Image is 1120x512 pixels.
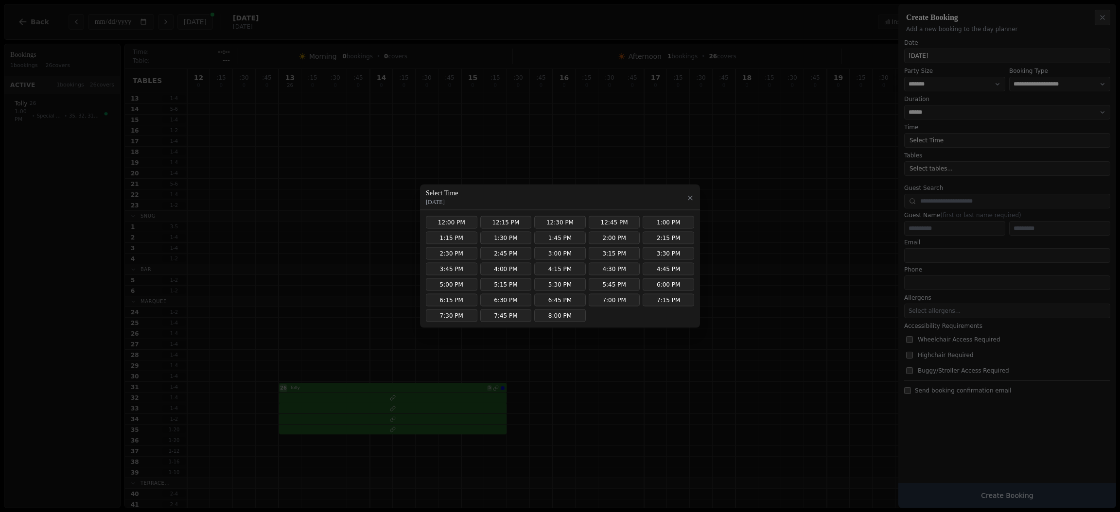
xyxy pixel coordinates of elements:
[426,263,477,275] button: 3:45 PM
[643,263,694,275] button: 4:45 PM
[426,278,477,291] button: 5:00 PM
[426,216,477,229] button: 12:00 PM
[480,216,532,229] button: 12:15 PM
[589,278,640,291] button: 5:45 PM
[426,247,477,260] button: 2:30 PM
[589,294,640,307] button: 7:00 PM
[480,263,532,275] button: 4:00 PM
[643,216,694,229] button: 1:00 PM
[480,247,532,260] button: 2:45 PM
[534,309,586,322] button: 8:00 PM
[426,309,477,322] button: 7:30 PM
[480,309,532,322] button: 7:45 PM
[643,278,694,291] button: 6:00 PM
[589,263,640,275] button: 4:30 PM
[643,294,694,307] button: 7:15 PM
[589,216,640,229] button: 12:45 PM
[426,198,458,206] p: [DATE]
[426,188,458,198] h3: Select Time
[480,278,532,291] button: 5:15 PM
[480,232,532,244] button: 1:30 PM
[534,247,586,260] button: 3:00 PM
[589,247,640,260] button: 3:15 PM
[534,263,586,275] button: 4:15 PM
[534,232,586,244] button: 1:45 PM
[643,232,694,244] button: 2:15 PM
[643,247,694,260] button: 3:30 PM
[534,278,586,291] button: 5:30 PM
[589,232,640,244] button: 2:00 PM
[426,232,477,244] button: 1:15 PM
[426,294,477,307] button: 6:15 PM
[480,294,532,307] button: 6:30 PM
[534,216,586,229] button: 12:30 PM
[534,294,586,307] button: 6:45 PM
